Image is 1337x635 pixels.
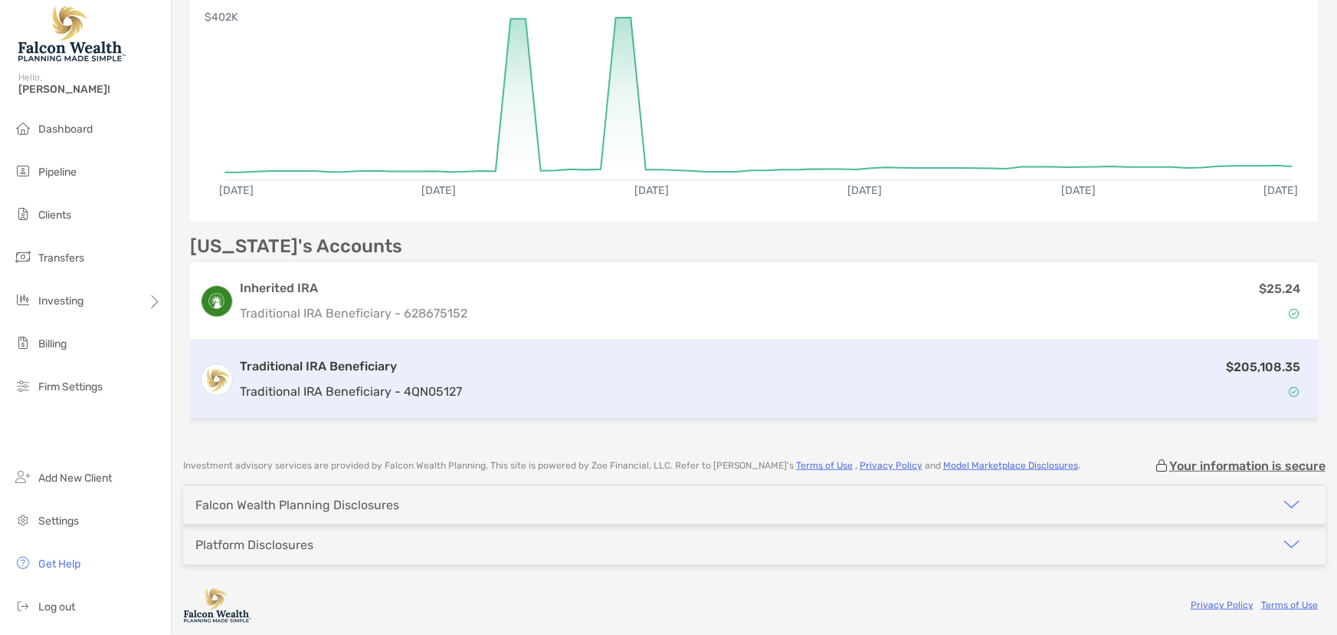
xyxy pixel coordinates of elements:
a: Privacy Policy [1191,600,1253,610]
img: billing icon [14,334,32,352]
span: Firm Settings [38,380,103,393]
p: $25.24 [1259,279,1300,298]
img: Account Status icon [1289,308,1299,319]
span: Clients [38,209,71,222]
img: get-help icon [14,554,32,572]
span: Add New Client [38,472,112,485]
text: [DATE] [634,184,669,197]
img: transfers icon [14,248,32,266]
span: Get Help [38,558,80,571]
img: pipeline icon [14,162,32,180]
text: [DATE] [421,184,456,197]
a: Terms of Use [796,460,853,471]
p: Your information is secure [1169,459,1326,473]
text: [DATE] [1061,184,1096,197]
img: Falcon Wealth Planning Logo [18,6,126,61]
span: Settings [38,515,79,528]
a: Model Marketplace Disclosures [943,460,1078,471]
img: settings icon [14,511,32,529]
text: $402K [205,12,238,25]
img: investing icon [14,291,32,309]
span: Log out [38,600,75,614]
img: dashboard icon [14,119,32,137]
img: firm-settings icon [14,377,32,395]
div: Platform Disclosures [195,538,313,552]
img: Account Status icon [1289,387,1299,397]
img: company logo [183,588,252,623]
h3: Inherited IRA [240,279,467,298]
img: clients icon [14,205,32,223]
text: [DATE] [1263,184,1298,197]
img: logout icon [14,597,32,615]
span: Investing [38,294,84,308]
span: Billing [38,337,67,350]
img: logo account [202,286,232,317]
span: Transfers [38,252,84,265]
img: icon arrow [1283,535,1301,554]
p: Investment advisory services are provided by Falcon Wealth Planning . This site is powered by Zoe... [183,460,1080,472]
img: logo account [202,364,232,395]
div: Falcon Wealth Planning Disclosures [195,498,399,512]
a: Privacy Policy [860,460,922,471]
p: [US_STATE]'s Accounts [190,237,402,256]
img: add_new_client icon [14,468,32,486]
h3: Traditional IRA Beneficiary [240,357,462,376]
a: Terms of Use [1261,600,1318,610]
span: Dashboard [38,123,93,136]
img: icon arrow [1283,495,1301,514]
text: [DATE] [219,184,254,197]
p: Traditional IRA Beneficiary - 628675152 [240,304,467,323]
span: [PERSON_NAME]! [18,83,162,96]
p: Traditional IRA Beneficiary - 4QN05127 [240,382,462,401]
span: Pipeline [38,166,77,179]
p: $205,108.35 [1226,357,1300,377]
text: [DATE] [848,184,883,197]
